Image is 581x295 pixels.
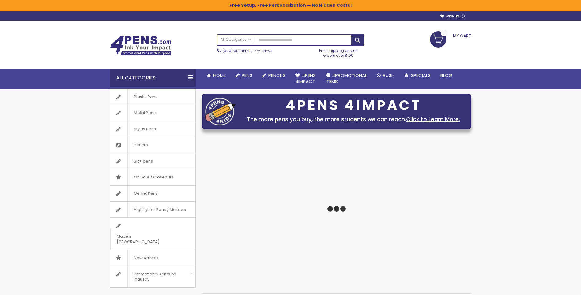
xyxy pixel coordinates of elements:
span: Specials [411,72,431,79]
span: Pencils [268,72,285,79]
a: 4Pens4impact [290,69,321,89]
a: Wishlist [440,14,465,19]
div: Free shipping on pen orders over $199 [313,46,364,58]
span: Bic® pens [127,153,159,169]
a: Pens [231,69,257,82]
img: four_pen_logo.png [205,98,236,125]
span: Pens [242,72,252,79]
span: Home [213,72,226,79]
span: Highlighter Pens / Markers [127,202,192,218]
a: Gel Ink Pens [110,186,195,201]
span: Made in [GEOGRAPHIC_DATA] [110,228,180,250]
a: (888) 88-4PENS [222,48,252,54]
div: The more pens you buy, the more students we can reach. [239,115,468,124]
span: Metal Pens [127,105,162,121]
a: Home [202,69,231,82]
span: Rush [383,72,394,79]
a: Pencils [257,69,290,82]
a: Promotional Items by Industry [110,266,195,287]
div: All Categories [110,69,196,87]
img: 4Pens Custom Pens and Promotional Products [110,36,171,56]
span: New Arrivals [127,250,164,266]
span: Stylus Pens [127,121,162,137]
a: On Sale / Closeouts [110,169,195,185]
a: Metal Pens [110,105,195,121]
a: Stylus Pens [110,121,195,137]
div: 4PENS 4IMPACT [239,99,468,112]
span: All Categories [221,37,251,42]
a: Highlighter Pens / Markers [110,202,195,218]
span: Plastic Pens [127,89,164,105]
a: Pencils [110,137,195,153]
a: Plastic Pens [110,89,195,105]
span: Gel Ink Pens [127,186,164,201]
span: Pencils [127,137,154,153]
a: Bic® pens [110,153,195,169]
span: Promotional Items by Industry [127,266,188,287]
a: Click to Learn More. [406,115,460,123]
span: Blog [440,72,452,79]
a: New Arrivals [110,250,195,266]
a: Blog [436,69,457,82]
span: 4Pens 4impact [295,72,316,85]
span: On Sale / Closeouts [127,169,179,185]
a: All Categories [217,35,254,45]
a: Rush [372,69,399,82]
a: Specials [399,69,436,82]
span: 4PROMOTIONAL ITEMS [326,72,367,85]
a: Made in [GEOGRAPHIC_DATA] [110,218,195,250]
a: 4PROMOTIONALITEMS [321,69,372,89]
span: - Call Now! [222,48,272,54]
